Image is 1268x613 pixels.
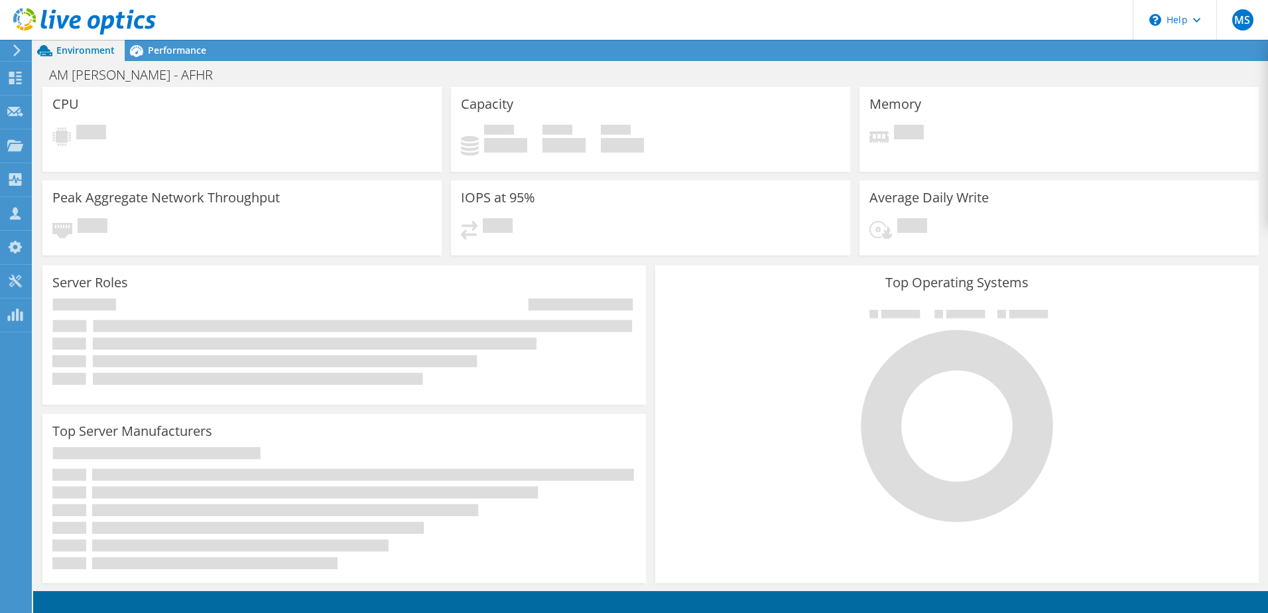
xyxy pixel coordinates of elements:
[869,190,989,205] h3: Average Daily Write
[484,125,514,138] span: Used
[484,138,527,153] h4: 0 GiB
[894,125,924,143] span: Pending
[542,125,572,138] span: Free
[78,218,107,236] span: Pending
[1149,14,1161,26] svg: \n
[52,275,128,290] h3: Server Roles
[1232,9,1253,31] span: MS
[897,218,927,236] span: Pending
[461,190,535,205] h3: IOPS at 95%
[43,68,233,82] h1: AM [PERSON_NAME] - AFHR
[665,275,1249,290] h3: Top Operating Systems
[483,218,513,236] span: Pending
[148,44,206,56] span: Performance
[542,138,586,153] h4: 0 GiB
[601,125,631,138] span: Total
[56,44,115,56] span: Environment
[869,97,921,111] h3: Memory
[601,138,644,153] h4: 0 GiB
[52,190,280,205] h3: Peak Aggregate Network Throughput
[76,125,106,143] span: Pending
[52,97,79,111] h3: CPU
[52,424,212,439] h3: Top Server Manufacturers
[461,97,513,111] h3: Capacity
